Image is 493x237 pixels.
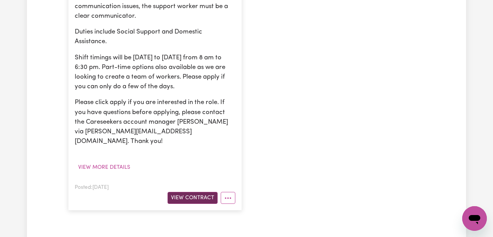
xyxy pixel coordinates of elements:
iframe: Button to launch messaging window [462,206,487,231]
button: View Contract [168,192,218,204]
button: View more details [75,161,134,173]
p: Shift timings will be [DATE] to [DATE] from 8 am to 6:30 pm. Part-time options also available as ... [75,53,235,92]
button: More options [221,192,235,204]
span: Posted: [DATE] [75,185,109,190]
p: Please click apply if you are interested in the role. If you have questions before applying, plea... [75,97,235,146]
p: Duties include Social Support and Domestic Assistance. [75,27,235,46]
